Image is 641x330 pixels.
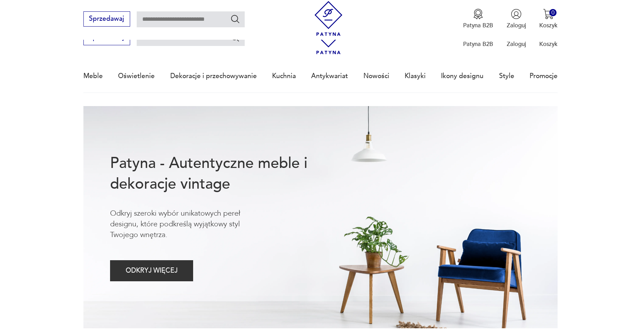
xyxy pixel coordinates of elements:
[110,268,193,274] a: ODKRYJ WIĘCEJ
[272,60,296,92] a: Kuchnia
[530,60,558,92] a: Promocje
[118,60,155,92] a: Oświetlenie
[539,21,558,29] p: Koszyk
[311,60,348,92] a: Antykwariat
[311,1,346,36] img: Patyna - sklep z meblami i dekoracjami vintage
[539,40,558,48] p: Koszyk
[230,32,240,43] button: Szukaj
[543,9,554,19] img: Ikona koszyka
[230,14,240,24] button: Szukaj
[83,11,130,27] button: Sprzedawaj
[463,21,493,29] p: Patyna B2B
[83,35,130,41] a: Sprzedawaj
[507,21,526,29] p: Zaloguj
[473,9,484,19] img: Ikona medalu
[549,9,557,16] div: 0
[405,60,426,92] a: Klasyki
[441,60,484,92] a: Ikony designu
[110,260,193,281] button: ODKRYJ WIĘCEJ
[463,9,493,29] a: Ikona medaluPatyna B2B
[83,60,103,92] a: Meble
[499,60,514,92] a: Style
[463,9,493,29] button: Patyna B2B
[463,40,493,48] p: Patyna B2B
[363,60,389,92] a: Nowości
[110,153,334,195] h1: Patyna - Autentyczne meble i dekoracje vintage
[507,9,526,29] button: Zaloguj
[511,9,522,19] img: Ikonka użytkownika
[110,208,268,241] p: Odkryj szeroki wybór unikatowych pereł designu, które podkreślą wyjątkowy styl Twojego wnętrza.
[507,40,526,48] p: Zaloguj
[170,60,257,92] a: Dekoracje i przechowywanie
[539,9,558,29] button: 0Koszyk
[83,17,130,22] a: Sprzedawaj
